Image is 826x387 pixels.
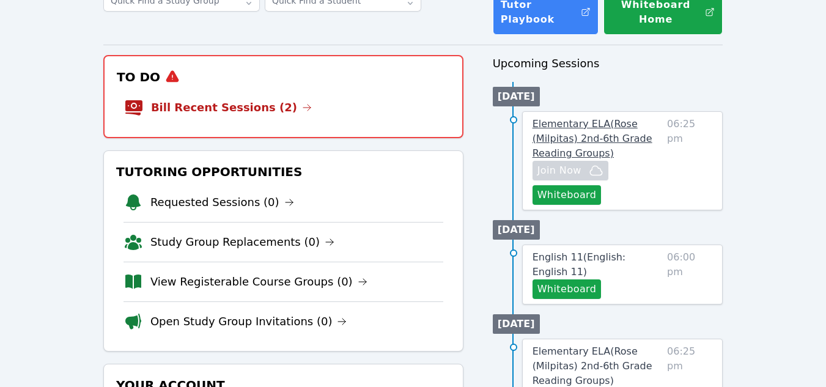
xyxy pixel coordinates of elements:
span: Join Now [537,163,581,178]
span: Elementary ELA ( Rose (Milpitas) 2nd-6th Grade Reading Groups ) [533,345,652,386]
span: English 11 ( English: English 11 ) [533,251,626,278]
button: Whiteboard [533,279,602,299]
span: 06:00 pm [667,250,712,299]
h3: To Do [114,66,452,88]
a: Requested Sessions (0) [150,194,294,211]
a: English 11(English: English 11) [533,250,662,279]
a: View Registerable Course Groups (0) [150,273,367,290]
li: [DATE] [493,87,540,106]
a: Elementary ELA(Rose (Milpitas) 2nd-6th Grade Reading Groups) [533,117,662,161]
a: Open Study Group Invitations (0) [150,313,347,330]
button: Join Now [533,161,608,180]
li: [DATE] [493,220,540,240]
li: [DATE] [493,314,540,334]
span: Elementary ELA ( Rose (Milpitas) 2nd-6th Grade Reading Groups ) [533,118,652,159]
button: Whiteboard [533,185,602,205]
h3: Upcoming Sessions [493,55,723,72]
a: Study Group Replacements (0) [150,234,334,251]
h3: Tutoring Opportunities [114,161,453,183]
a: Bill Recent Sessions (2) [151,99,312,116]
span: 06:25 pm [667,117,712,205]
